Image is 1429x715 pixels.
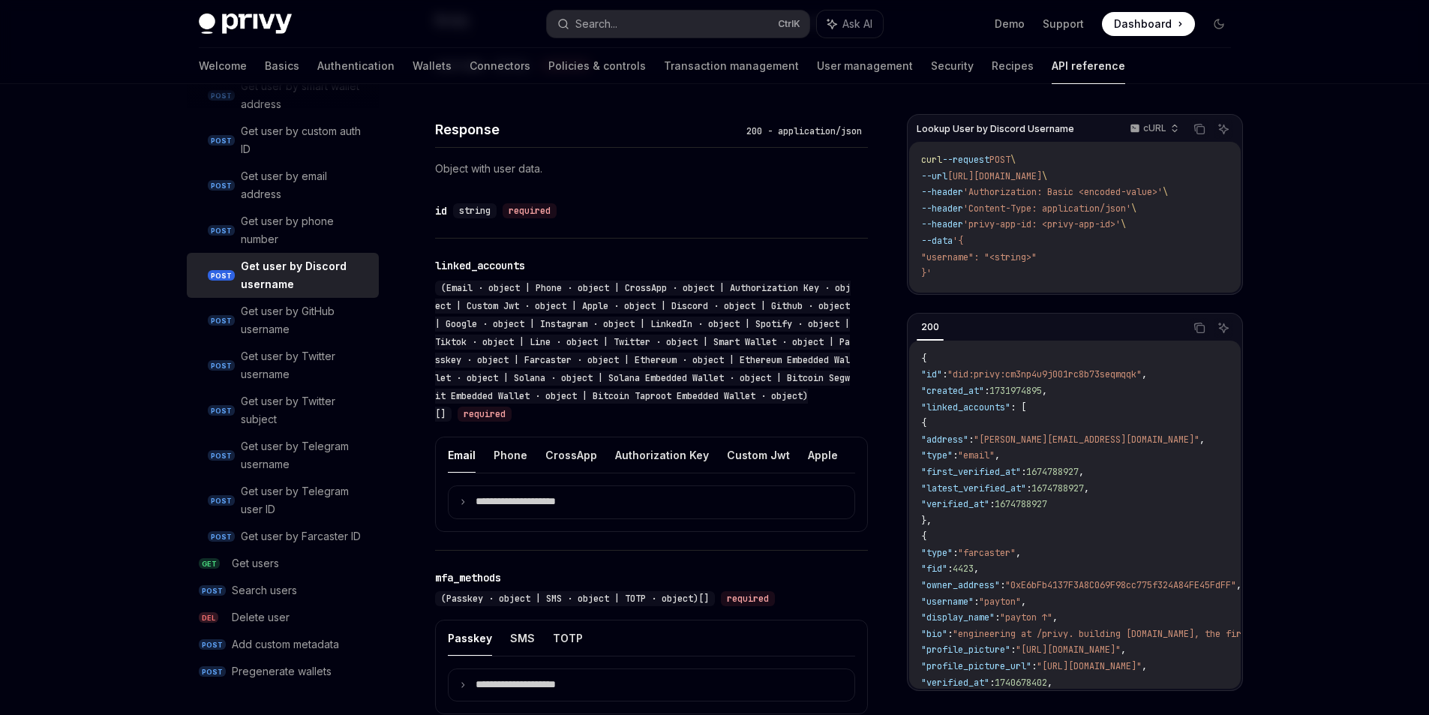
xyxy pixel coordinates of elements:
[992,48,1034,84] a: Recipes
[545,437,597,473] button: CrossApp
[1142,660,1147,672] span: ,
[553,620,583,656] button: TOTP
[1190,119,1209,139] button: Copy the contents from the code block
[459,205,491,217] span: string
[187,118,379,163] a: POSTGet user by custom auth ID
[1052,611,1058,623] span: ,
[974,563,979,575] span: ,
[989,154,1010,166] span: POST
[575,15,617,33] div: Search...
[470,48,530,84] a: Connectors
[921,466,1021,478] span: "first_verified_at"
[1121,116,1185,142] button: cURL
[942,154,989,166] span: --request
[921,417,926,429] span: {
[265,48,299,84] a: Basics
[921,235,953,247] span: --data
[1026,466,1079,478] span: 1674788927
[435,570,501,585] div: mfa_methods
[1037,660,1142,672] span: "[URL][DOMAIN_NAME]"
[921,186,963,198] span: --header
[448,437,476,473] button: Email
[664,48,799,84] a: Transaction management
[921,579,1000,591] span: "owner_address"
[241,122,370,158] div: Get user by custom auth ID
[1214,119,1233,139] button: Ask AI
[963,203,1131,215] span: 'Content-Type: application/json'
[740,124,868,139] div: 200 - application/json
[208,180,235,191] span: POST
[995,17,1025,32] a: Demo
[435,203,447,218] div: id
[921,353,926,365] span: {
[199,639,226,650] span: POST
[208,531,235,542] span: POST
[435,119,740,140] h4: Response
[510,620,535,656] button: SMS
[548,48,646,84] a: Policies & controls
[1142,368,1147,380] span: ,
[721,591,775,606] div: required
[187,208,379,253] a: POSTGet user by phone number
[1121,644,1126,656] span: ,
[199,585,226,596] span: POST
[817,48,913,84] a: User management
[947,628,953,640] span: :
[208,225,235,236] span: POST
[1052,48,1125,84] a: API reference
[921,644,1010,656] span: "profile_picture"
[727,437,790,473] button: Custom Jwt
[187,631,379,658] a: POSTAdd custom metadata
[1207,12,1231,36] button: Toggle dark mode
[317,48,395,84] a: Authentication
[1199,434,1205,446] span: ,
[199,48,247,84] a: Welcome
[921,563,947,575] span: "fid"
[1214,318,1233,338] button: Ask AI
[989,385,1042,397] span: 1731974895
[921,401,1010,413] span: "linked_accounts"
[187,577,379,604] a: POSTSearch users
[187,478,379,523] a: POSTGet user by Telegram user ID
[241,167,370,203] div: Get user by email address
[1016,644,1121,656] span: "[URL][DOMAIN_NAME]"
[187,550,379,577] a: GETGet users
[241,482,370,518] div: Get user by Telegram user ID
[963,218,1121,230] span: 'privy-app-id: <privy-app-id>'
[1236,579,1241,591] span: ,
[241,437,370,473] div: Get user by Telegram username
[1000,579,1005,591] span: :
[921,154,942,166] span: curl
[1031,660,1037,672] span: :
[241,257,370,293] div: Get user by Discord username
[995,498,1047,510] span: 1674788927
[989,498,995,510] span: :
[968,434,974,446] span: :
[232,554,279,572] div: Get users
[435,282,851,420] span: (Email · object | Phone · object | CrossApp · object | Authorization Key · object | Custom Jwt · ...
[1016,547,1021,559] span: ,
[921,218,963,230] span: --header
[187,388,379,433] a: POSTGet user by Twitter subject
[199,612,218,623] span: DEL
[921,251,1037,263] span: "username": "<string>"
[241,527,361,545] div: Get user by Farcaster ID
[1021,466,1026,478] span: :
[208,360,235,371] span: POST
[1026,482,1031,494] span: :
[958,449,995,461] span: "email"
[921,482,1026,494] span: "latest_verified_at"
[953,547,958,559] span: :
[1131,203,1136,215] span: \
[494,437,527,473] button: Phone
[1143,122,1166,134] p: cURL
[208,450,235,461] span: POST
[917,318,944,336] div: 200
[963,186,1163,198] span: 'Authorization: Basic <encoded-value>'
[208,135,235,146] span: POST
[1042,170,1047,182] span: \
[921,547,953,559] span: "type"
[947,368,1142,380] span: "did:privy:cm3np4u9j001rc8b73seqmqqk"
[241,212,370,248] div: Get user by phone number
[953,235,963,247] span: '{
